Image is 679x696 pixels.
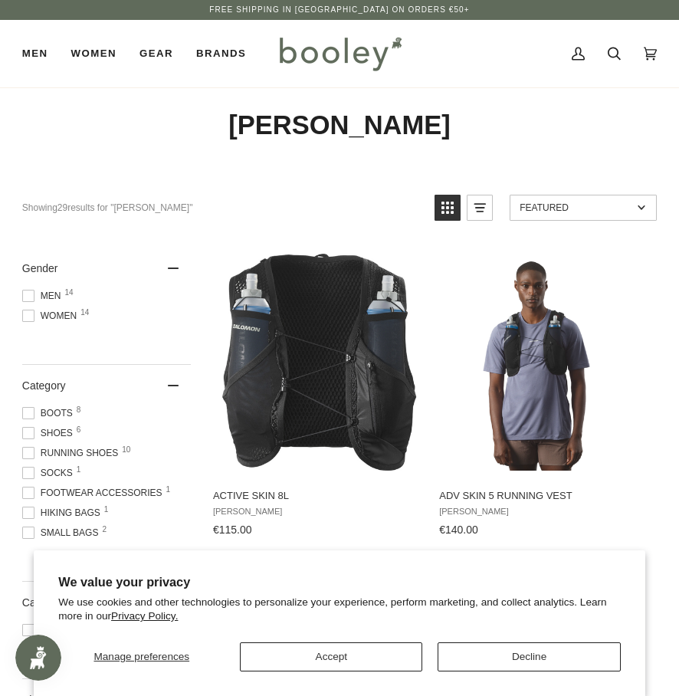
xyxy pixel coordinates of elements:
span: 2 [102,526,107,533]
span: Manage preferences [93,651,189,662]
h1: [PERSON_NAME] [22,109,657,142]
span: Hiking Bags [22,506,105,520]
span: Men [22,46,48,61]
img: Salomon Active Skin 8L Black / Metal - Booley Galway [211,254,428,471]
a: Active Skin 8L [211,248,428,542]
div: Showing results for "[PERSON_NAME]" [22,195,423,221]
span: 14 [64,289,73,297]
b: 29 [57,202,67,213]
p: Free Shipping in [GEOGRAPHIC_DATA] on Orders €50+ [209,4,469,16]
span: Brands [196,46,246,61]
span: ADV Skin 5 Running Vest [439,489,651,503]
a: View grid mode [435,195,461,221]
iframe: Button to open loyalty program pop-up [15,635,61,681]
span: Men [22,289,66,303]
button: Manage preferences [58,642,225,671]
span: Active Skin 8L [213,489,425,503]
img: Booley [273,31,407,76]
span: €115.00 [213,524,252,536]
span: Women [71,46,116,61]
span: Small Bags [22,526,103,540]
a: Men [22,20,60,87]
span: 1 [77,466,81,474]
a: Privacy Policy. [111,610,178,622]
p: We use cookies and other technologies to personalize your experience, perform marketing, and coll... [58,596,620,622]
span: Socks [22,466,77,480]
a: Sort options [510,195,657,221]
a: Women [60,20,128,87]
span: [PERSON_NAME] [213,507,425,517]
a: Brands [185,20,257,87]
span: €140.00 [439,524,478,536]
span: Gender [22,262,58,274]
span: Running Shoes [22,446,123,460]
span: Shoes [22,426,77,440]
span: 6 [77,426,81,434]
span: Women [22,309,81,323]
a: Gear [128,20,185,87]
span: 1 [104,506,109,514]
span: 1 [166,486,171,494]
button: Accept [240,642,422,671]
a: View list mode [467,195,493,221]
span: Featured [520,202,632,213]
span: [PERSON_NAME] [439,507,651,517]
span: Gear [139,46,173,61]
span: - 20 Litres [22,623,96,637]
h2: We value your privacy [58,575,620,589]
span: 8 [77,406,81,414]
span: Capacity [22,596,64,609]
span: 14 [80,309,89,317]
span: Category [22,379,66,392]
button: Decline [438,642,620,671]
a: ADV Skin 5 Running Vest [437,248,654,542]
span: Boots [22,406,77,420]
span: Footwear Accessories [22,486,167,500]
span: 10 [122,446,130,454]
